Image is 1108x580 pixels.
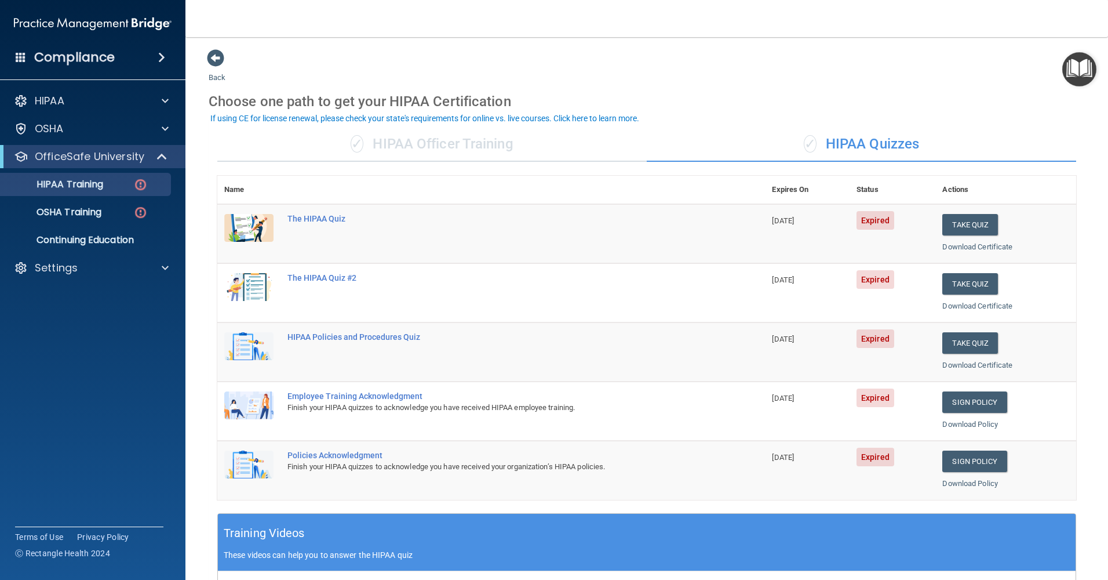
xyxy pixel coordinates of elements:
[856,448,894,466] span: Expired
[942,479,998,488] a: Download Policy
[224,523,305,543] h5: Training Videos
[133,205,148,220] img: danger-circle.6113f641.png
[14,12,172,35] img: PMB logo
[287,214,707,223] div: The HIPAA Quiz
[35,94,64,108] p: HIPAA
[850,176,935,204] th: Status
[35,261,78,275] p: Settings
[856,329,894,348] span: Expired
[287,273,707,282] div: The HIPAA Quiz #2
[8,234,166,246] p: Continuing Education
[217,127,647,162] div: HIPAA Officer Training
[351,135,363,153] span: ✓
[287,332,707,342] div: HIPAA Policies and Procedures Quiz
[942,302,1012,310] a: Download Certificate
[209,113,641,124] button: If using CE for license renewal, please check your state's requirements for online vs. live cours...
[772,453,794,462] span: [DATE]
[935,176,1076,204] th: Actions
[942,420,998,429] a: Download Policy
[14,122,169,136] a: OSHA
[942,391,1007,413] a: Sign Policy
[8,206,101,218] p: OSHA Training
[14,150,168,164] a: OfficeSafe University
[942,273,998,295] button: Take Quiz
[210,114,639,122] div: If using CE for license renewal, please check your state's requirements for online vs. live cours...
[14,94,169,108] a: HIPAA
[765,176,850,204] th: Expires On
[942,361,1012,369] a: Download Certificate
[209,59,225,82] a: Back
[217,176,280,204] th: Name
[287,391,707,401] div: Employee Training Acknowledgment
[14,261,169,275] a: Settings
[772,335,794,343] span: [DATE]
[287,401,707,415] div: Finish your HIPAA quizzes to acknowledge you have received HIPAA employee training.
[856,270,894,289] span: Expired
[209,85,1085,118] div: Choose one path to get your HIPAA Certification
[77,531,129,543] a: Privacy Policy
[133,177,148,192] img: danger-circle.6113f641.png
[287,451,707,460] div: Policies Acknowledgment
[15,531,63,543] a: Terms of Use
[942,451,1007,472] a: Sign Policy
[772,275,794,284] span: [DATE]
[35,122,64,136] p: OSHA
[34,49,115,66] h4: Compliance
[856,211,894,230] span: Expired
[1062,52,1096,86] button: Open Resource Center
[856,389,894,407] span: Expired
[942,242,1012,251] a: Download Certificate
[942,214,998,235] button: Take Quiz
[8,179,103,190] p: HIPAA Training
[35,150,144,164] p: OfficeSafe University
[1050,500,1094,544] iframe: Drift Widget Chat Controller
[772,394,794,403] span: [DATE]
[15,548,110,559] span: Ⓒ Rectangle Health 2024
[287,460,707,474] div: Finish your HIPAA quizzes to acknowledge you have received your organization’s HIPAA policies.
[942,332,998,354] button: Take Quiz
[804,135,817,153] span: ✓
[647,127,1076,162] div: HIPAA Quizzes
[772,216,794,225] span: [DATE]
[224,550,1070,560] p: These videos can help you to answer the HIPAA quiz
